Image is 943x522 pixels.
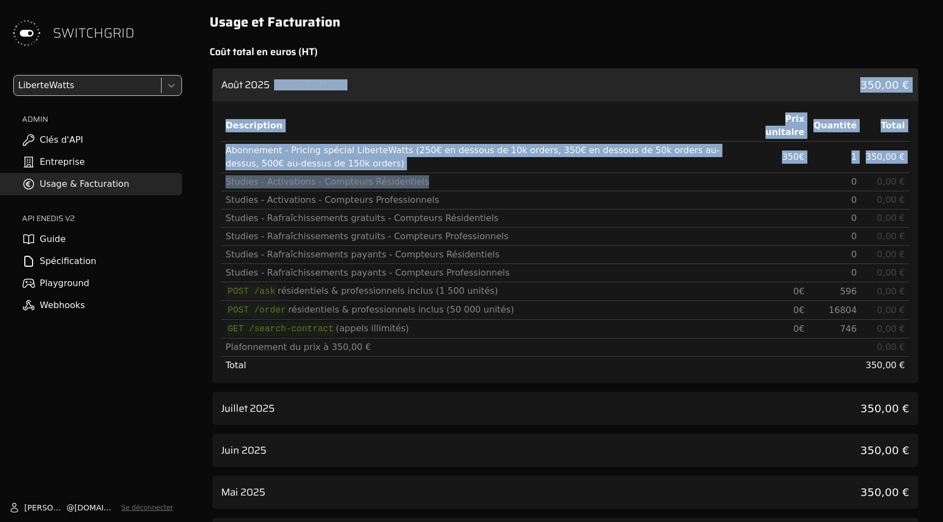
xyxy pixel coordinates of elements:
[794,305,805,315] span: 0 €
[121,503,173,512] button: Se déconnecter
[226,284,277,299] code: POST /ask
[851,231,857,241] span: 0
[221,485,265,500] h3: Mai 2025
[877,305,905,315] span: 0,00 €
[226,322,740,336] div: (appels illimités)
[877,176,905,187] span: 0,00 €
[860,485,909,500] span: 350,00 €
[226,303,740,317] div: résidentiels & professionnels inclus (50 000 unités)
[860,77,909,93] span: 350,00 €
[74,502,117,513] span: [DOMAIN_NAME]
[210,13,921,31] h1: Usage et Facturation
[877,286,905,297] span: 0,00 €
[226,248,740,261] div: Studies - Rafraîchissements payants - Compteurs Résidentiels
[851,176,857,187] span: 0
[226,341,740,354] div: Plafonnement du prix à 350,00 €
[9,15,44,51] img: Switchgrid Logo
[782,152,805,162] span: 350 €
[22,213,182,224] h2: API ENEDIS v2
[877,231,905,241] span: 0,00 €
[877,195,905,205] span: 0,00 €
[866,360,905,370] span: 350,00 €
[877,249,905,260] span: 0,00 €
[226,322,336,336] code: GET /search-contract
[226,284,740,298] div: résidentiels & professionnels inclus (1 500 unités)
[226,360,246,370] span: Total
[22,114,182,125] h2: ADMIN
[840,324,857,334] span: 746
[212,434,918,467] div: voir les détails
[226,266,740,279] div: Studies - Rafraîchissements payants - Compteurs Professionnels
[226,193,740,207] div: Studies - Activations - Compteurs Professionnels
[221,401,275,416] h3: Juillet 2025
[860,443,909,458] span: 350,00 €
[226,175,740,189] div: Studies - Activations - Compteurs Résidentiels
[866,152,905,162] span: 350,00 €
[851,267,857,278] span: 0
[226,119,740,132] div: Description
[794,324,805,334] span: 0 €
[813,119,857,132] div: Quantité
[226,230,740,243] div: Studies - Rafraîchissements gratuits - Compteurs Professionnels
[877,267,905,278] span: 0,00 €
[226,212,740,225] div: Studies - Rafraîchissements gratuits - Compteurs Résidentiels
[877,324,905,334] span: 0,00 €
[274,79,345,90] span: (période en cours)
[226,144,740,170] div: Abonnement - Pricing spécial LiberteWatts (250€ en dessous de 10k orders, 350€ en dessous de 50k ...
[877,213,905,223] span: 0,00 €
[24,502,67,513] span: [PERSON_NAME]
[794,286,805,297] span: 0 €
[851,152,857,162] span: 1
[829,305,857,315] span: 16804
[221,443,266,458] h3: Juin 2025
[851,249,857,260] span: 0
[866,119,905,132] div: Total
[212,476,918,509] div: voir les détails
[851,213,857,223] span: 0
[840,286,857,297] span: 596
[749,112,805,139] div: Prix unitaire
[221,77,270,93] h3: Août 2025
[877,342,905,352] span: 0,00 €
[226,303,288,317] code: POST /order
[212,392,918,425] div: voir les détails
[53,24,135,42] span: SWITCHGRID
[67,502,74,513] span: @
[210,44,921,60] h2: Coût total en euros (HT)
[860,401,909,416] span: 350,00 €
[851,195,857,205] span: 0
